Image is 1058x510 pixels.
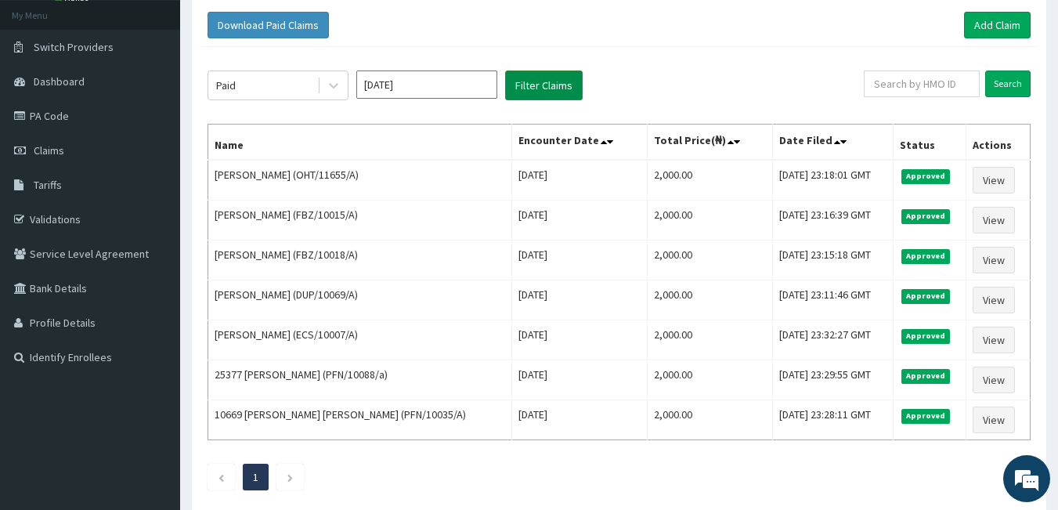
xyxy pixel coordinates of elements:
[218,470,225,484] a: Previous page
[964,12,1031,38] a: Add Claim
[34,178,62,192] span: Tariffs
[647,400,772,440] td: 2,000.00
[901,369,951,383] span: Approved
[29,78,63,118] img: d_794563401_company_1708531726252_794563401
[772,360,893,400] td: [DATE] 23:29:55 GMT
[973,367,1015,393] a: View
[901,289,951,303] span: Approved
[208,12,329,38] button: Download Paid Claims
[8,342,298,396] textarea: Type your message and hit 'Enter'
[34,74,85,89] span: Dashboard
[208,280,512,320] td: [PERSON_NAME] (DUP/10069/A)
[647,160,772,201] td: 2,000.00
[647,280,772,320] td: 2,000.00
[208,360,512,400] td: 25377 [PERSON_NAME] (PFN/10088/a)
[647,241,772,280] td: 2,000.00
[34,143,64,157] span: Claims
[647,320,772,360] td: 2,000.00
[864,71,980,97] input: Search by HMO ID
[287,470,294,484] a: Next page
[901,209,951,223] span: Approved
[772,400,893,440] td: [DATE] 23:28:11 GMT
[901,329,951,343] span: Approved
[772,320,893,360] td: [DATE] 23:32:27 GMT
[253,470,258,484] a: Page 1 is your current page
[356,71,497,99] input: Select Month and Year
[973,207,1015,233] a: View
[512,280,647,320] td: [DATE]
[901,409,951,423] span: Approved
[512,400,647,440] td: [DATE]
[893,125,966,161] th: Status
[208,125,512,161] th: Name
[208,400,512,440] td: 10669 [PERSON_NAME] [PERSON_NAME] (PFN/10035/A)
[985,71,1031,97] input: Search
[216,78,236,93] div: Paid
[647,201,772,241] td: 2,000.00
[512,160,647,201] td: [DATE]
[91,154,216,313] span: We're online!
[973,247,1015,273] a: View
[772,125,893,161] th: Date Filed
[772,280,893,320] td: [DATE] 23:11:46 GMT
[973,407,1015,433] a: View
[208,241,512,280] td: [PERSON_NAME] (FBZ/10018/A)
[512,360,647,400] td: [DATE]
[208,320,512,360] td: [PERSON_NAME] (ECS/10007/A)
[772,160,893,201] td: [DATE] 23:18:01 GMT
[966,125,1031,161] th: Actions
[647,125,772,161] th: Total Price(₦)
[973,287,1015,313] a: View
[512,320,647,360] td: [DATE]
[208,201,512,241] td: [PERSON_NAME] (FBZ/10015/A)
[81,88,263,108] div: Chat with us now
[901,169,951,183] span: Approved
[973,327,1015,353] a: View
[901,249,951,263] span: Approved
[34,40,114,54] span: Switch Providers
[512,201,647,241] td: [DATE]
[772,201,893,241] td: [DATE] 23:16:39 GMT
[973,167,1015,194] a: View
[505,71,583,100] button: Filter Claims
[647,360,772,400] td: 2,000.00
[772,241,893,280] td: [DATE] 23:15:18 GMT
[512,241,647,280] td: [DATE]
[257,8,294,45] div: Minimize live chat window
[208,160,512,201] td: [PERSON_NAME] (OHT/11655/A)
[512,125,647,161] th: Encounter Date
